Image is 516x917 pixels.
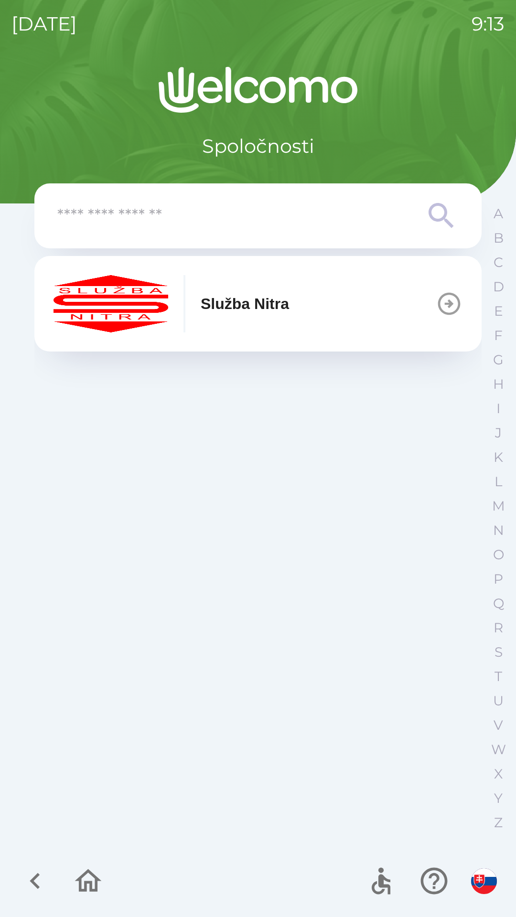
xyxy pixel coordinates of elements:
p: G [493,352,504,368]
p: M [492,498,505,514]
p: Z [494,814,503,831]
p: K [494,449,503,466]
p: Spoločnosti [202,132,314,160]
p: W [491,741,506,758]
button: O [486,543,510,567]
p: O [493,546,504,563]
p: Y [494,790,503,807]
p: P [494,571,503,587]
p: F [494,327,503,344]
button: T [486,664,510,689]
p: I [496,400,500,417]
button: M [486,494,510,518]
button: B [486,226,510,250]
p: Služba Nitra [201,292,289,315]
p: V [494,717,503,734]
p: 9:13 [472,10,505,38]
button: F [486,323,510,348]
button: R [486,616,510,640]
button: A [486,202,510,226]
button: Z [486,810,510,835]
p: U [493,693,504,709]
img: Logo [34,67,482,113]
p: L [494,473,502,490]
button: Q [486,591,510,616]
p: [DATE] [11,10,77,38]
button: X [486,762,510,786]
button: D [486,275,510,299]
p: A [494,205,503,222]
button: N [486,518,510,543]
button: H [486,372,510,396]
button: V [486,713,510,737]
button: Y [486,786,510,810]
p: H [493,376,504,393]
p: C [494,254,503,271]
img: c55f63fc-e714-4e15-be12-dfeb3df5ea30.png [54,275,168,332]
button: G [486,348,510,372]
button: U [486,689,510,713]
p: E [494,303,503,320]
p: R [494,619,503,636]
button: S [486,640,510,664]
p: T [494,668,502,685]
p: Q [493,595,504,612]
button: K [486,445,510,469]
button: Služba Nitra [34,256,482,352]
p: S [494,644,503,661]
button: L [486,469,510,494]
p: N [493,522,504,539]
button: C [486,250,510,275]
img: sk flag [471,868,497,894]
p: J [495,425,502,441]
p: B [494,230,504,246]
button: P [486,567,510,591]
p: D [493,278,504,295]
button: I [486,396,510,421]
button: W [486,737,510,762]
button: J [486,421,510,445]
p: X [494,766,503,782]
button: E [486,299,510,323]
